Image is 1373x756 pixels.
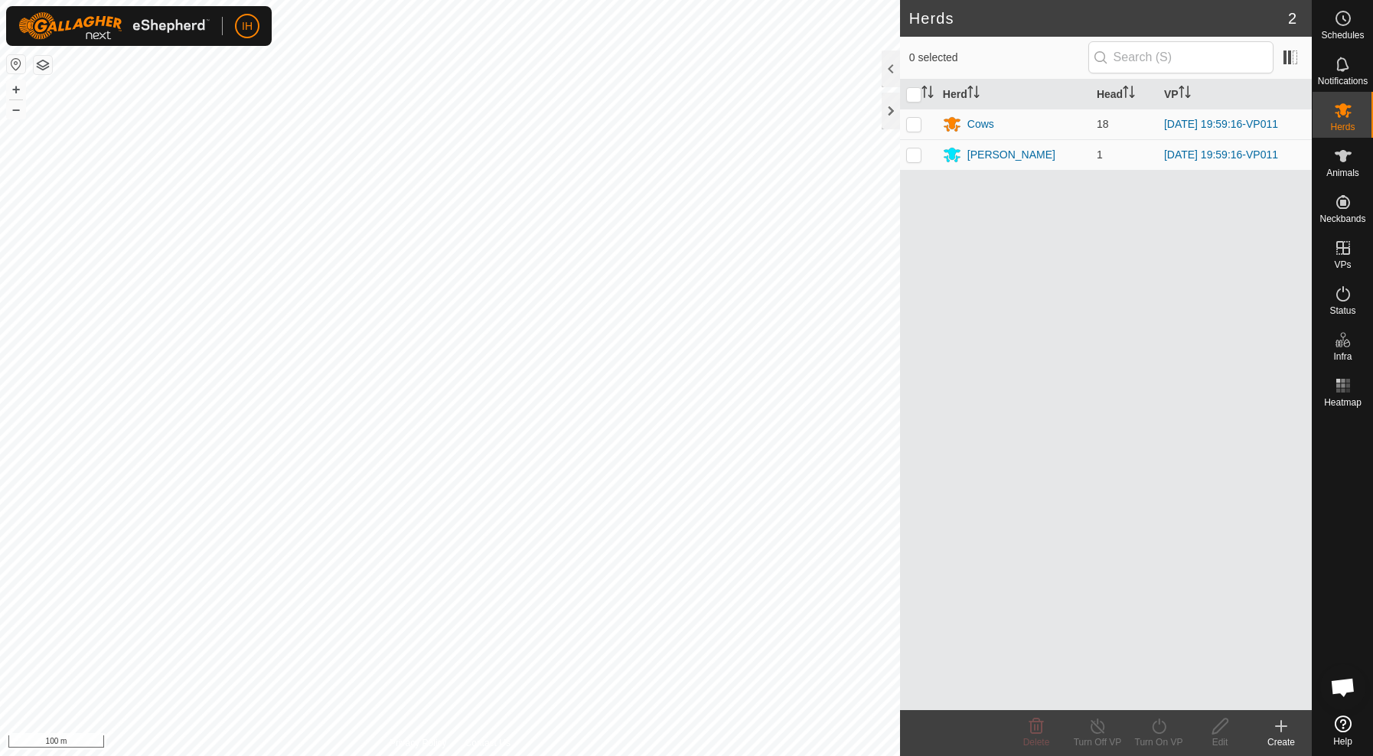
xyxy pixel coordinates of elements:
h2: Herds [909,9,1288,28]
a: [DATE] 19:59:16-VP011 [1164,148,1278,161]
img: Gallagher Logo [18,12,210,40]
a: Contact Us [465,736,510,750]
span: Animals [1326,168,1359,178]
button: Map Layers [34,56,52,74]
span: Neckbands [1319,214,1365,223]
span: Notifications [1318,77,1368,86]
div: Create [1251,735,1312,749]
span: Help [1333,737,1352,746]
span: Infra [1333,352,1352,361]
th: Head [1091,80,1158,109]
th: VP [1158,80,1312,109]
p-sorticon: Activate to sort [921,88,934,100]
span: Herds [1330,122,1355,132]
div: Turn Off VP [1067,735,1128,749]
span: Heatmap [1324,398,1362,407]
input: Search (S) [1088,41,1274,73]
p-sorticon: Activate to sort [1179,88,1191,100]
div: Edit [1189,735,1251,749]
span: 2 [1288,7,1296,30]
th: Herd [937,80,1091,109]
div: [PERSON_NAME] [967,147,1055,163]
a: Privacy Policy [390,736,447,750]
span: VPs [1334,260,1351,269]
div: Open chat [1320,664,1366,710]
span: Status [1329,306,1355,315]
button: Reset Map [7,55,25,73]
p-sorticon: Activate to sort [967,88,980,100]
a: [DATE] 19:59:16-VP011 [1164,118,1278,130]
div: Turn On VP [1128,735,1189,749]
span: 0 selected [909,50,1088,66]
span: 18 [1097,118,1109,130]
p-sorticon: Activate to sort [1123,88,1135,100]
button: + [7,80,25,99]
span: IH [242,18,253,34]
span: Schedules [1321,31,1364,40]
span: Delete [1023,737,1050,748]
div: Cows [967,116,994,132]
button: – [7,100,25,119]
a: Help [1313,709,1373,752]
span: 1 [1097,148,1103,161]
